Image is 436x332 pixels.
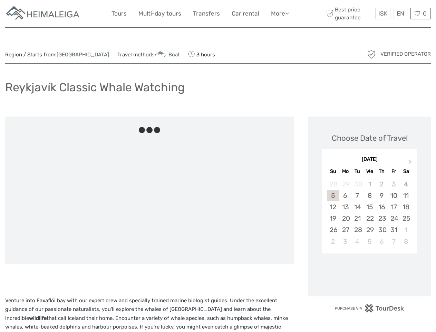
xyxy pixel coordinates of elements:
div: Su [327,167,339,176]
div: month 2025-10 [324,178,415,247]
a: Multi-day tours [138,9,181,19]
div: Choose Friday, October 24th, 2025 [388,213,400,224]
div: Choose Saturday, October 11th, 2025 [400,190,412,201]
span: ISK [378,10,387,17]
div: Choose Friday, November 7th, 2025 [388,236,400,247]
span: Verified Operator [380,50,431,58]
div: Choose Wednesday, November 5th, 2025 [364,236,376,247]
div: Choose Sunday, November 2nd, 2025 [327,236,339,247]
div: Choose Monday, November 3rd, 2025 [339,236,351,247]
span: Best price guarantee [324,6,374,21]
div: Not available Wednesday, October 1st, 2025 [364,178,376,190]
div: [DATE] [322,156,417,163]
div: Choose Wednesday, October 22nd, 2025 [364,213,376,224]
a: More [271,9,289,19]
div: Choose Monday, October 27th, 2025 [339,224,351,236]
div: Th [376,167,388,176]
div: Not available Sunday, September 28th, 2025 [327,178,339,190]
strong: wildlife [29,315,47,321]
a: Tours [112,9,127,19]
div: Choose Thursday, October 30th, 2025 [376,224,388,236]
div: Choose Wednesday, October 15th, 2025 [364,201,376,213]
div: Not available Tuesday, September 30th, 2025 [351,178,364,190]
div: Choose Tuesday, October 14th, 2025 [351,201,364,213]
div: Choose Saturday, October 25th, 2025 [400,213,412,224]
div: Choose Friday, October 17th, 2025 [388,201,400,213]
div: Choose Tuesday, October 21st, 2025 [351,213,364,224]
a: Transfers [193,9,220,19]
button: Next Month [405,158,416,169]
div: Choose Saturday, November 8th, 2025 [400,236,412,247]
div: Choose Sunday, October 26th, 2025 [327,224,339,236]
div: Choose Saturday, October 18th, 2025 [400,201,412,213]
a: [GEOGRAPHIC_DATA] [57,52,109,58]
div: Choose Thursday, November 6th, 2025 [376,236,388,247]
div: Choose Sunday, October 19th, 2025 [327,213,339,224]
a: Car rental [232,9,259,19]
div: Not available Thursday, October 2nd, 2025 [376,178,388,190]
div: Not available Saturday, October 4th, 2025 [400,178,412,190]
img: verified_operator_grey_128.png [366,49,377,60]
div: Choose Tuesday, October 7th, 2025 [351,190,364,201]
div: Choose Thursday, October 16th, 2025 [376,201,388,213]
div: Not available Monday, September 29th, 2025 [339,178,351,190]
div: Loading... [367,271,372,276]
div: Choose Tuesday, October 28th, 2025 [351,224,364,236]
div: Choose Wednesday, October 29th, 2025 [364,224,376,236]
div: EN [394,8,407,19]
span: 0 [422,10,428,17]
div: Choose Date of Travel [332,133,408,144]
a: Boat [153,52,180,58]
h1: Reykjavík Classic Whale Watching [5,80,185,94]
div: Choose Thursday, October 23rd, 2025 [376,213,388,224]
div: Choose Friday, October 10th, 2025 [388,190,400,201]
div: Choose Monday, October 20th, 2025 [339,213,351,224]
div: Sa [400,167,412,176]
div: Mo [339,167,351,176]
div: Choose Tuesday, November 4th, 2025 [351,236,364,247]
div: Choose Saturday, November 1st, 2025 [400,224,412,236]
div: Choose Thursday, October 9th, 2025 [376,190,388,201]
span: Travel method: [117,49,180,59]
span: Region / Starts from: [5,51,109,58]
div: Not available Friday, October 3rd, 2025 [388,178,400,190]
div: Choose Sunday, October 5th, 2025 [327,190,339,201]
img: PurchaseViaTourDesk.png [335,304,405,313]
div: Fr [388,167,400,176]
div: Choose Monday, October 6th, 2025 [339,190,351,201]
div: Choose Sunday, October 12th, 2025 [327,201,339,213]
div: Tu [351,167,364,176]
div: Choose Monday, October 13th, 2025 [339,201,351,213]
span: 3 hours [188,49,215,59]
div: Choose Wednesday, October 8th, 2025 [364,190,376,201]
div: Choose Friday, October 31st, 2025 [388,224,400,236]
div: We [364,167,376,176]
img: Apartments in Reykjavik [5,5,81,22]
